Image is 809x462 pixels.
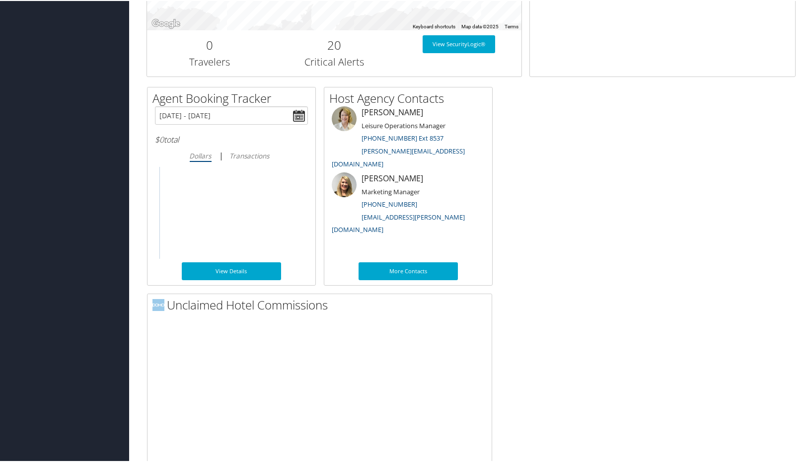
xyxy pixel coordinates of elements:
[152,298,164,310] img: domo-logo.png
[152,296,492,312] h2: Unclaimed Hotel Commissions
[279,54,389,68] h3: Critical Alerts
[155,149,308,161] div: |
[362,133,443,142] a: [PHONE_NUMBER] Ext 8537
[332,146,465,167] a: [PERSON_NAME][EMAIL_ADDRESS][DOMAIN_NAME]
[154,54,264,68] h3: Travelers
[362,199,417,208] a: [PHONE_NUMBER]
[190,150,212,159] i: Dollars
[413,22,455,29] button: Keyboard shortcuts
[230,150,270,159] i: Transactions
[332,105,357,130] img: meredith-price.jpg
[155,133,308,144] h6: total
[362,186,420,195] small: Marketing Manager
[362,120,445,129] small: Leisure Operations Manager
[182,261,281,279] a: View Details
[152,89,315,106] h2: Agent Booking Tracker
[461,23,499,28] span: Map data ©2025
[505,23,518,28] a: Terms (opens in new tab)
[327,171,490,237] li: [PERSON_NAME]
[149,16,182,29] a: Open this area in Google Maps (opens a new window)
[423,34,495,52] a: View SecurityLogic®
[155,133,164,144] span: $0
[332,212,465,233] a: [EMAIL_ADDRESS][PERSON_NAME][DOMAIN_NAME]
[149,16,182,29] img: Google
[329,89,492,106] h2: Host Agency Contacts
[359,261,458,279] a: More Contacts
[154,36,264,53] h2: 0
[279,36,389,53] h2: 20
[327,105,490,171] li: [PERSON_NAME]
[332,171,357,196] img: ali-moffitt.jpg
